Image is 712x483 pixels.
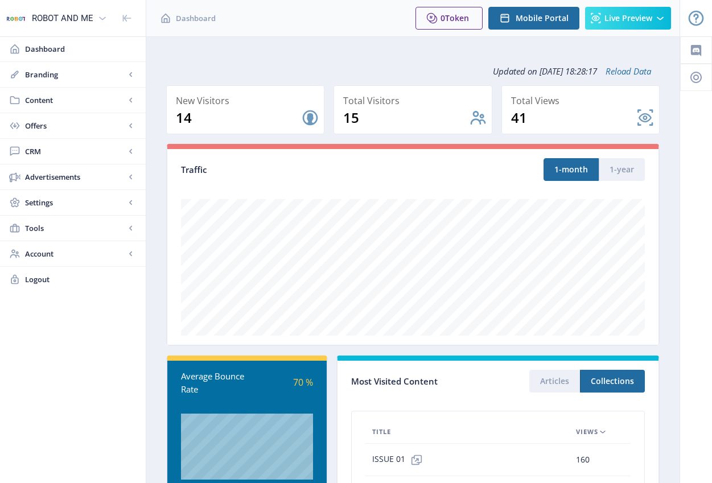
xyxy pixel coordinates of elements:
[25,274,137,285] span: Logout
[576,453,590,467] span: 160
[25,197,125,208] span: Settings
[511,93,655,109] div: Total Views
[7,9,25,27] img: properties.app_icon.png
[32,6,93,31] div: ROBOT AND ME
[343,109,468,127] div: 15
[604,14,652,23] span: Live Preview
[343,93,487,109] div: Total Visitors
[176,13,216,24] span: Dashboard
[25,43,137,55] span: Dashboard
[585,7,671,30] button: Live Preview
[351,373,498,390] div: Most Visited Content
[25,94,125,106] span: Content
[372,425,391,439] span: Title
[488,7,579,30] button: Mobile Portal
[599,158,645,181] button: 1-year
[25,120,125,131] span: Offers
[25,69,125,80] span: Branding
[25,248,125,259] span: Account
[25,171,125,183] span: Advertisements
[25,222,125,234] span: Tools
[166,57,660,85] div: Updated on [DATE] 18:28:17
[181,163,413,176] div: Traffic
[516,14,569,23] span: Mobile Portal
[415,7,483,30] button: 0Token
[445,13,469,23] span: Token
[181,370,247,395] div: Average Bounce Rate
[25,146,125,157] span: CRM
[544,158,599,181] button: 1-month
[597,65,651,77] a: Reload Data
[293,376,313,389] span: 70 %
[176,109,301,127] div: 14
[576,425,598,439] span: Views
[511,109,636,127] div: 41
[580,370,645,393] button: Collections
[176,93,319,109] div: New Visitors
[529,370,580,393] button: Articles
[372,448,428,471] span: ISSUE 01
